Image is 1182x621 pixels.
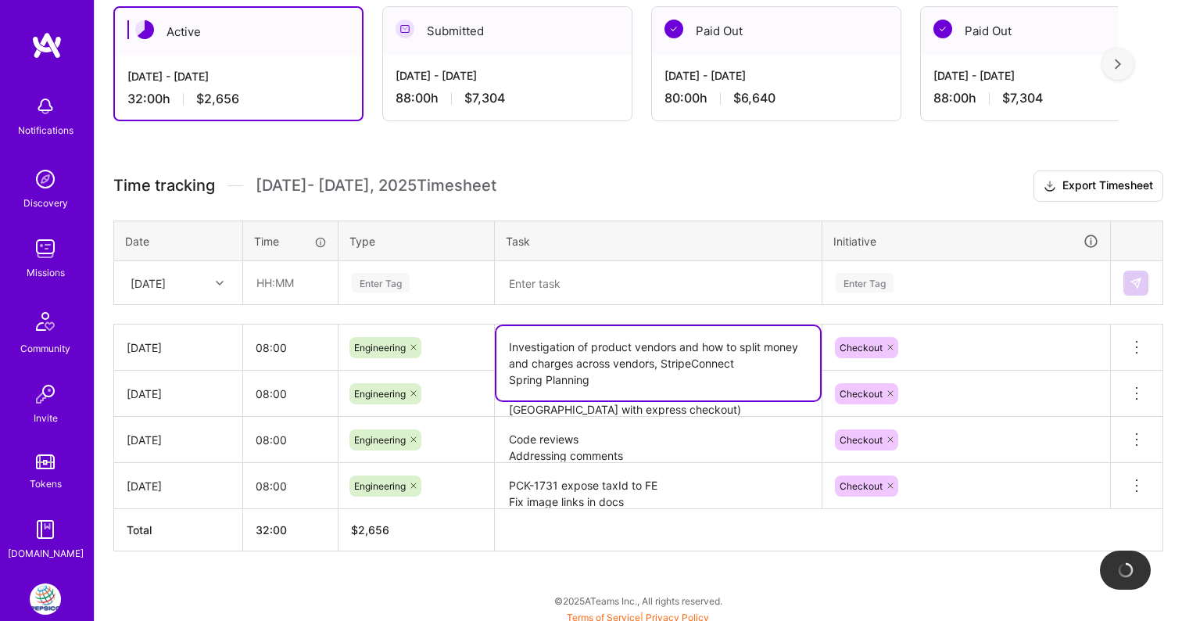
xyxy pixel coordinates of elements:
[921,7,1169,55] div: Paid Out
[114,509,243,551] th: Total
[352,271,410,295] div: Enter Tag
[30,163,61,195] img: discovery
[256,176,496,196] span: [DATE] - [DATE] , 2025 Timesheet
[114,221,243,261] th: Date
[30,583,61,615] img: PepsiCo: SodaStream Intl. 2024 AOP
[1002,90,1043,106] span: $7,304
[127,91,349,107] div: 32:00 h
[27,264,65,281] div: Missions
[652,7,901,55] div: Paid Out
[243,419,338,461] input: HH:MM
[127,386,230,402] div: [DATE]
[840,434,883,446] span: Checkout
[933,67,1157,84] div: [DATE] - [DATE]
[127,68,349,84] div: [DATE] - [DATE]
[36,454,55,469] img: tokens
[30,233,61,264] img: teamwork
[27,303,64,340] img: Community
[34,410,58,426] div: Invite
[396,67,619,84] div: [DATE] - [DATE]
[216,279,224,287] i: icon Chevron
[833,232,1099,250] div: Initiative
[354,388,406,400] span: Engineering
[1130,277,1142,289] img: Submit
[127,339,230,356] div: [DATE]
[244,262,337,303] input: HH:MM
[30,379,61,410] img: Invite
[464,90,505,106] span: $7,304
[30,514,61,545] img: guide book
[664,90,888,106] div: 80:00 h
[383,7,632,55] div: Submitted
[113,176,215,196] span: Time tracking
[354,480,406,492] span: Engineering
[840,388,883,400] span: Checkout
[1033,171,1163,202] button: Export Timesheet
[496,326,820,400] textarea: Investigation of product vendors and how to split money and charges across vendors, StripeConnect...
[354,434,406,446] span: Engineering
[127,478,230,494] div: [DATE]
[496,465,820,508] textarea: PCK-1731 expose taxId to FE Fix image links in docs Helped with tiered campaigns fix
[354,342,406,354] span: Engineering
[664,20,683,38] img: Paid Out
[664,67,888,84] div: [DATE] - [DATE]
[1044,178,1056,195] i: icon Download
[840,342,883,354] span: Checkout
[338,221,495,261] th: Type
[31,31,63,59] img: logo
[20,340,70,357] div: Community
[496,418,820,461] textarea: Code reviews Addressing comments
[243,327,338,368] input: HH:MM
[243,373,338,415] input: HH:MM
[840,480,883,492] span: Checkout
[396,90,619,106] div: 88:00 h
[495,221,822,261] th: Task
[396,20,414,38] img: Submitted
[196,91,239,107] span: $2,656
[8,545,84,562] div: [DOMAIN_NAME]
[26,583,65,615] a: PepsiCo: SodaStream Intl. 2024 AOP
[733,90,775,106] span: $6,640
[1115,59,1121,70] img: right
[94,581,1182,620] div: © 2025 ATeams Inc., All rights reserved.
[351,523,389,537] span: $ 2,656
[243,509,338,551] th: 32:00
[131,275,166,291] div: [DATE]
[1117,562,1134,579] img: loading
[115,8,362,56] div: Active
[18,122,73,138] div: Notifications
[135,20,154,39] img: Active
[23,195,68,211] div: Discovery
[127,432,230,448] div: [DATE]
[30,91,61,122] img: bell
[243,465,338,507] input: HH:MM
[933,90,1157,106] div: 88:00 h
[254,233,327,249] div: Time
[836,271,894,295] div: Enter Tag
[30,476,62,492] div: Tokens
[933,20,952,38] img: Paid Out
